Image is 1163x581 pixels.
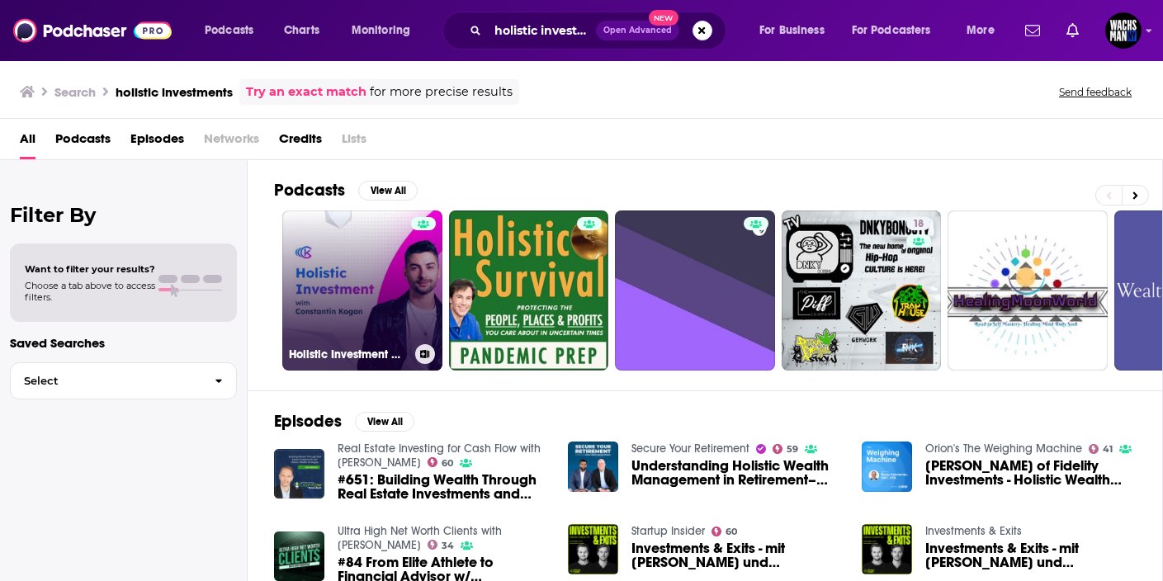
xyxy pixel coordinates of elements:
[631,541,842,569] span: Investments & Exits - mit [PERSON_NAME] und [PERSON_NAME] (DeepL & H (Holistic AI))
[274,449,324,499] img: #651: Building Wealth Through Real Estate Investments and Holistic Wealth Strategies
[355,412,414,432] button: View All
[13,15,172,46] img: Podchaser - Follow, Share and Rate Podcasts
[862,442,912,492] img: Suzanne Daly of Fidelity Investments - Holistic Wealth Planning and Outsourcing Money Management
[488,17,596,44] input: Search podcasts, credits, & more...
[442,460,453,467] span: 60
[282,210,442,371] a: Holistic Investment w [PERSON_NAME]
[773,444,799,454] a: 59
[428,457,454,467] a: 60
[852,19,931,42] span: For Podcasters
[370,83,513,102] span: for more precise results
[289,347,409,361] h3: Holistic Investment w [PERSON_NAME]
[596,21,679,40] button: Open AdvancedNew
[20,125,35,159] a: All
[116,84,233,100] h3: holistic investments
[338,442,541,470] a: Real Estate Investing for Cash Flow with Kevin Bupp
[338,524,502,552] a: Ultra High Net Worth Clients with Chris Brodhead
[787,446,798,453] span: 59
[1105,12,1142,49] button: Show profile menu
[338,473,548,501] a: #651: Building Wealth Through Real Estate Investments and Holistic Wealth Strategies
[342,125,366,159] span: Lists
[204,125,259,159] span: Networks
[279,125,322,159] a: Credits
[340,17,432,44] button: open menu
[759,19,825,42] span: For Business
[428,540,455,550] a: 34
[25,280,155,303] span: Choose a tab above to access filters.
[925,442,1082,456] a: Orion's The Weighing Machine
[1103,446,1113,453] span: 41
[1089,444,1113,454] a: 41
[631,442,749,456] a: Secure Your Retirement
[1105,12,1142,49] span: Logged in as WachsmanNY
[1105,12,1142,49] img: User Profile
[274,411,342,432] h2: Episodes
[246,83,366,102] a: Try an exact match
[967,19,995,42] span: More
[284,19,319,42] span: Charts
[10,335,237,351] p: Saved Searches
[862,524,912,574] img: Investments & Exits - mit Peter Specht und Enrico Mellis (DeepL & H (Holistic AI))
[748,17,845,44] button: open menu
[649,10,678,26] span: New
[205,19,253,42] span: Podcasts
[352,19,410,42] span: Monitoring
[906,217,930,230] a: 18
[11,376,201,386] span: Select
[54,84,96,100] h3: Search
[925,459,1136,487] a: Suzanne Daly of Fidelity Investments - Holistic Wealth Planning and Outsourcing Money Management
[442,542,454,550] span: 34
[25,263,155,275] span: Want to filter your results?
[925,524,1022,538] a: Investments & Exits
[458,12,742,50] div: Search podcasts, credits, & more...
[55,125,111,159] a: Podcasts
[712,527,738,536] a: 60
[631,524,705,538] a: Startup Insider
[841,17,955,44] button: open menu
[782,210,942,371] a: 18
[568,442,618,492] img: Understanding Holistic Wealth Management in Retirement– Beyond Just Investments
[1060,17,1085,45] a: Show notifications dropdown
[925,459,1136,487] span: [PERSON_NAME] of Fidelity Investments - Holistic Wealth Planning and Outsourcing Money Management
[925,541,1136,569] a: Investments & Exits - mit Peter Specht und Enrico Mellis (DeepL & H (Holistic AI))
[925,541,1136,569] span: Investments & Exits - mit [PERSON_NAME] und [PERSON_NAME] (DeepL & H (Holistic AI))
[274,411,414,432] a: EpisodesView All
[1019,17,1047,45] a: Show notifications dropdown
[603,26,672,35] span: Open Advanced
[10,362,237,399] button: Select
[10,203,237,227] h2: Filter By
[274,180,418,201] a: PodcastsView All
[726,528,737,536] span: 60
[913,216,924,233] span: 18
[1054,85,1137,99] button: Send feedback
[130,125,184,159] a: Episodes
[358,181,418,201] button: View All
[193,17,275,44] button: open menu
[955,17,1015,44] button: open menu
[273,17,329,44] a: Charts
[631,459,842,487] a: Understanding Holistic Wealth Management in Retirement– Beyond Just Investments
[568,524,618,574] img: Investments & Exits - mit Peter Specht und Enrico Mellis (DeepL & H (Holistic AI))
[631,541,842,569] a: Investments & Exits - mit Peter Specht und Enrico Mellis (DeepL & H (Holistic AI))
[274,180,345,201] h2: Podcasts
